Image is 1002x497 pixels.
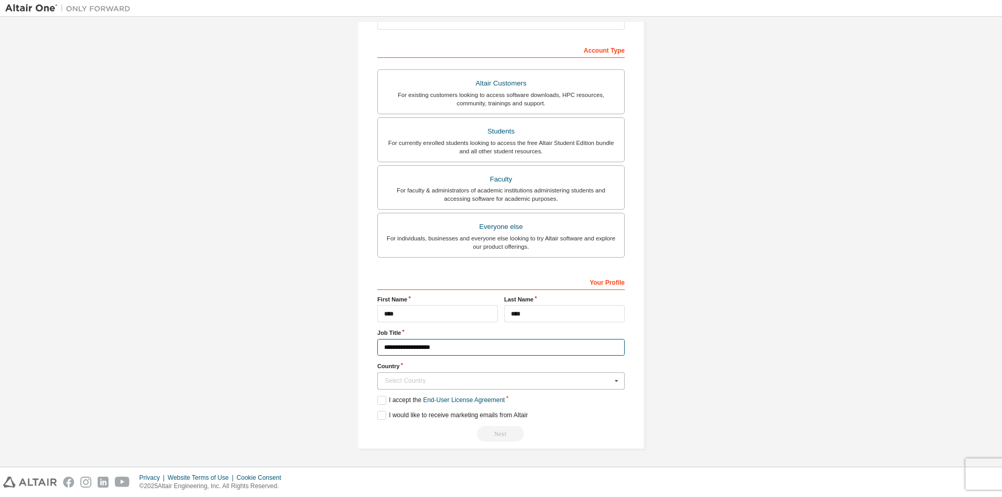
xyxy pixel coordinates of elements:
div: Website Terms of Use [168,474,236,482]
div: Everyone else [384,220,618,234]
div: Account Type [377,41,625,58]
p: © 2025 Altair Engineering, Inc. All Rights Reserved. [139,482,288,491]
img: youtube.svg [115,477,130,488]
img: altair_logo.svg [3,477,57,488]
img: Altair One [5,3,136,14]
div: Select Country [385,378,612,384]
label: Country [377,362,625,370]
div: Privacy [139,474,168,482]
div: Students [384,124,618,139]
div: Faculty [384,172,618,187]
img: linkedin.svg [98,477,109,488]
label: Job Title [377,329,625,337]
div: Altair Customers [384,76,618,91]
div: For individuals, businesses and everyone else looking to try Altair software and explore our prod... [384,234,618,251]
img: instagram.svg [80,477,91,488]
label: First Name [377,295,498,304]
div: Your Profile [377,273,625,290]
img: facebook.svg [63,477,74,488]
div: For currently enrolled students looking to access the free Altair Student Edition bundle and all ... [384,139,618,155]
label: I accept the [377,396,505,405]
div: Cookie Consent [236,474,287,482]
label: I would like to receive marketing emails from Altair [377,411,528,420]
div: For faculty & administrators of academic institutions administering students and accessing softwa... [384,186,618,203]
div: Read and acccept EULA to continue [377,426,625,442]
div: For existing customers looking to access software downloads, HPC resources, community, trainings ... [384,91,618,107]
a: End-User License Agreement [423,396,505,404]
label: Last Name [504,295,625,304]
